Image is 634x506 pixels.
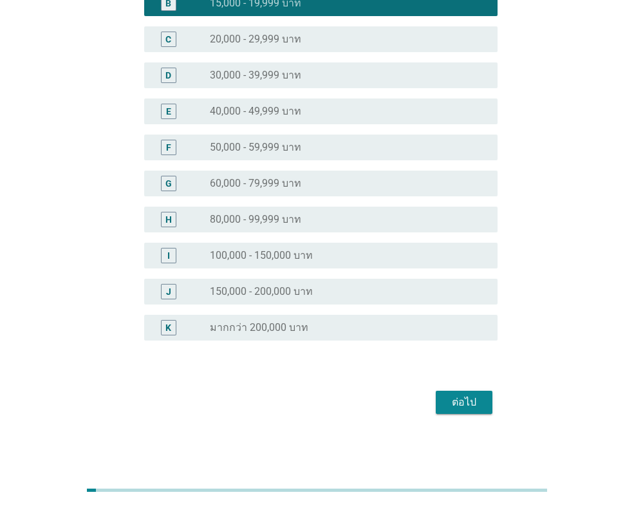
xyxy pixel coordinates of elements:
div: G [165,176,172,190]
div: D [165,68,171,82]
label: มากกว่า 200,000 บาท [210,321,308,334]
div: ต่อไป [446,395,482,410]
label: 30,000 - 39,999 บาท [210,69,301,82]
div: K [165,321,171,334]
label: 100,000 - 150,000 บาท [210,249,313,262]
label: 150,000 - 200,000 บาท [210,285,313,298]
div: C [165,32,171,46]
div: F [166,140,171,154]
label: 40,000 - 49,999 บาท [210,105,301,118]
div: J [166,285,171,298]
div: I [167,248,170,262]
label: 60,000 - 79,999 บาท [210,177,301,190]
div: E [166,104,171,118]
label: 50,000 - 59,999 บาท [210,141,301,154]
div: H [165,212,172,226]
label: 80,000 - 99,999 บาท [210,213,301,226]
button: ต่อไป [436,391,492,414]
label: 20,000 - 29,999 บาท [210,33,301,46]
